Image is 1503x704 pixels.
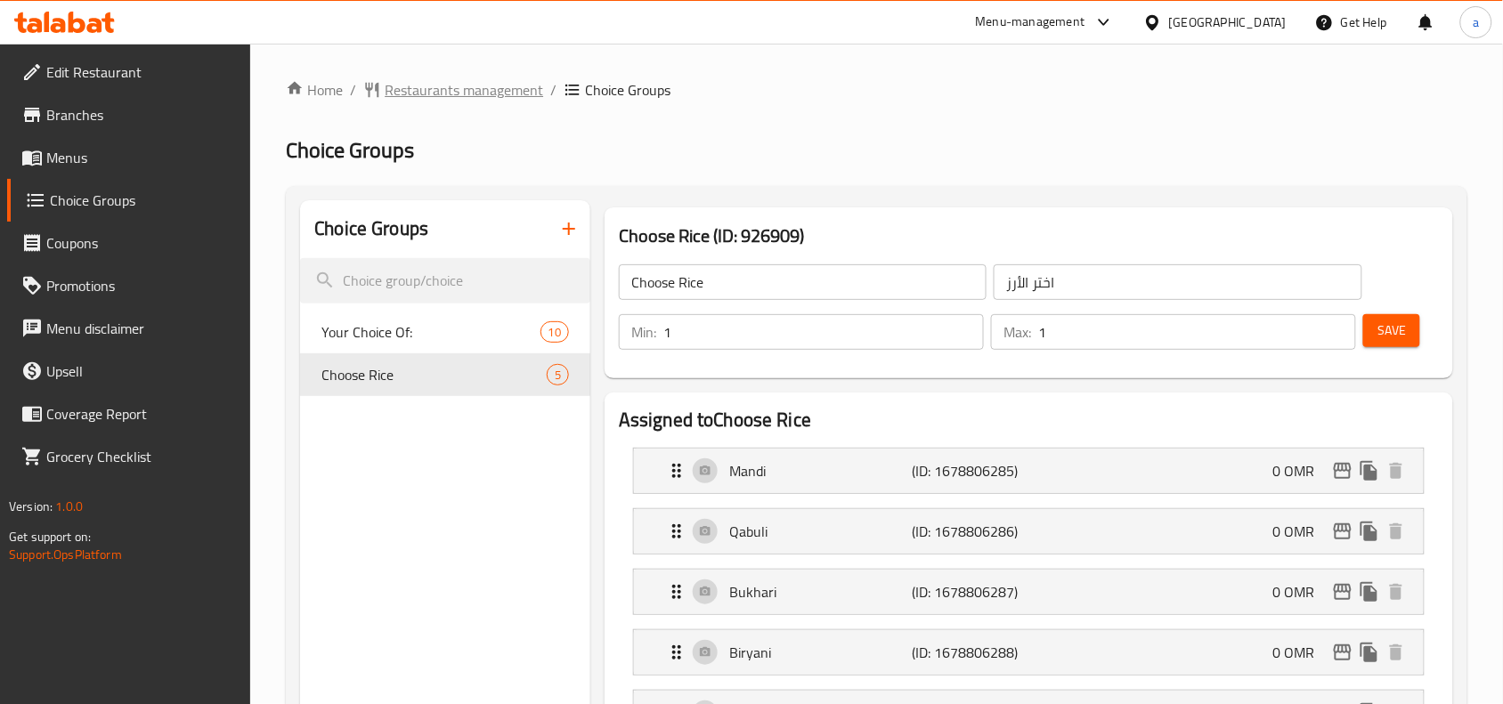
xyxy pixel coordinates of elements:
p: Qabuli [729,521,912,542]
a: Menus [7,136,251,179]
h2: Choice Groups [314,215,428,242]
li: Expand [619,501,1439,562]
span: Choice Groups [585,79,670,101]
div: Choices [547,364,569,385]
input: search [300,258,590,303]
span: Get support on: [9,525,91,548]
button: Save [1363,314,1420,347]
a: Branches [7,93,251,136]
button: delete [1383,518,1410,545]
button: edit [1329,579,1356,605]
p: (ID: 1678806285) [912,460,1034,481]
button: edit [1329,639,1356,666]
div: Your Choice Of:10 [300,311,590,353]
p: Max: [1003,321,1031,343]
div: Choose Rice5 [300,353,590,396]
p: Min: [631,321,656,343]
span: Save [1377,320,1406,342]
button: duplicate [1356,457,1383,484]
span: Grocery Checklist [46,446,237,467]
p: 0 OMR [1273,460,1329,481]
p: 0 OMR [1273,521,1329,542]
p: (ID: 1678806286) [912,521,1034,542]
li: Expand [619,562,1439,622]
button: delete [1383,639,1410,666]
h3: Choose Rice (ID: 926909) [619,222,1439,250]
li: Expand [619,441,1439,501]
span: Choice Groups [286,130,414,170]
div: [GEOGRAPHIC_DATA] [1169,12,1287,32]
a: Choice Groups [7,179,251,222]
span: Menu disclaimer [46,318,237,339]
span: Restaurants management [385,79,543,101]
span: 5 [548,367,568,384]
a: Edit Restaurant [7,51,251,93]
span: Edit Restaurant [46,61,237,83]
h2: Assigned to Choose Rice [619,407,1439,433]
span: a [1473,12,1479,32]
nav: breadcrumb [286,79,1467,101]
span: 10 [541,324,568,341]
li: / [550,79,557,101]
a: Upsell [7,350,251,392]
span: Your Choice Of: [321,321,540,343]
a: Promotions [7,264,251,307]
p: Bukhari [729,581,912,603]
span: Choice Groups [50,190,237,211]
p: Biryani [729,642,912,663]
div: Expand [634,630,1424,675]
p: (ID: 1678806288) [912,642,1034,663]
span: Choose Rice [321,364,547,385]
button: delete [1383,457,1410,484]
a: Coverage Report [7,392,251,435]
a: Grocery Checklist [7,435,251,478]
a: Home [286,79,343,101]
a: Support.OpsPlatform [9,543,122,566]
a: Menu disclaimer [7,307,251,350]
button: duplicate [1356,518,1383,545]
li: / [350,79,356,101]
button: delete [1383,579,1410,605]
span: Version: [9,495,53,518]
span: Branches [46,104,237,125]
div: Expand [634,449,1424,493]
button: duplicate [1356,639,1383,666]
p: 0 OMR [1273,581,1329,603]
button: edit [1329,457,1356,484]
span: Upsell [46,360,237,382]
div: Expand [634,570,1424,614]
a: Coupons [7,222,251,264]
span: Coverage Report [46,403,237,425]
span: Promotions [46,275,237,296]
div: Expand [634,509,1424,554]
p: Mandi [729,460,912,481]
div: Choices [540,321,569,343]
div: Menu-management [976,12,1085,33]
span: Coupons [46,232,237,254]
span: Menus [46,147,237,168]
p: 0 OMR [1273,642,1329,663]
li: Expand [619,622,1439,683]
button: duplicate [1356,579,1383,605]
p: (ID: 1678806287) [912,581,1034,603]
span: 1.0.0 [55,495,83,518]
button: edit [1329,518,1356,545]
a: Restaurants management [363,79,543,101]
